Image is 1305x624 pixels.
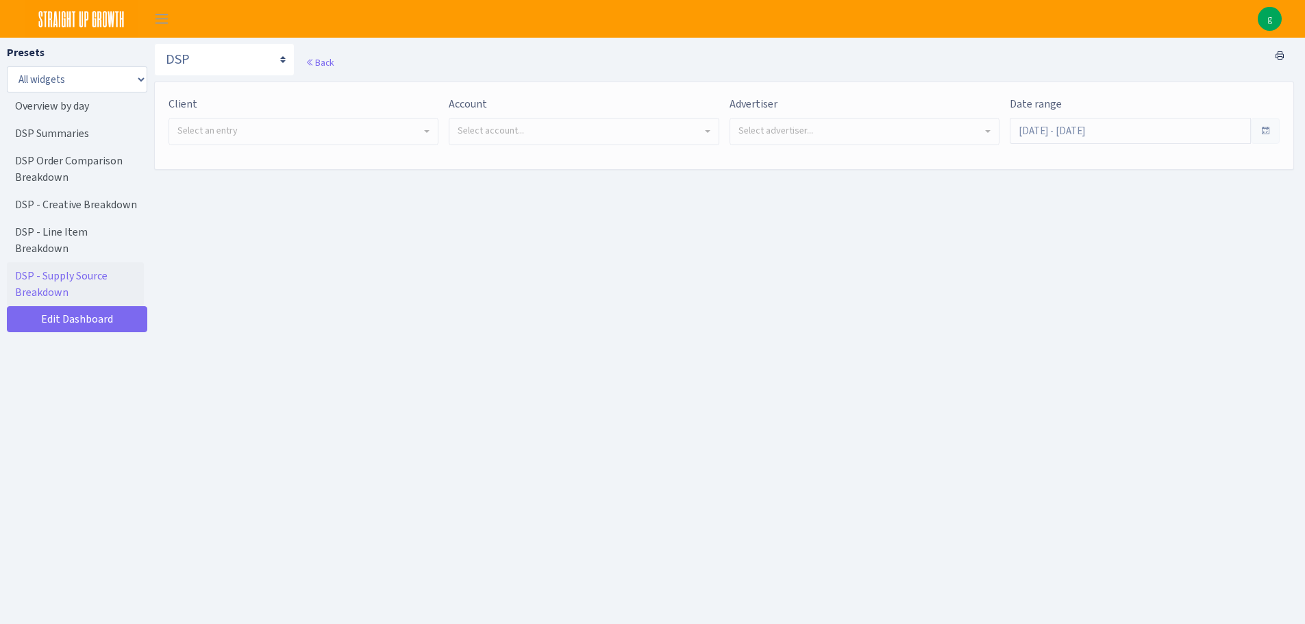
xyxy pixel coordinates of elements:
[1258,7,1282,31] a: g
[1010,96,1062,112] label: Date range
[7,147,144,191] a: DSP Order Comparison Breakdown
[7,45,45,61] label: Presets
[458,124,524,137] span: Select account...
[169,96,197,112] label: Client
[306,56,334,68] a: Back
[7,120,144,147] a: DSP Summaries
[7,92,144,120] a: Overview by day
[7,191,144,219] a: DSP - Creative Breakdown
[1258,7,1282,31] img: gjoyce
[7,262,144,306] a: DSP - Supply Source Breakdown
[7,306,147,332] a: Edit Dashboard
[145,8,179,30] button: Toggle navigation
[738,124,813,137] span: Select advertiser...
[7,219,144,262] a: DSP - Line Item Breakdown
[730,96,778,112] label: Advertiser
[449,96,487,112] label: Account
[177,124,238,137] span: Select an entry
